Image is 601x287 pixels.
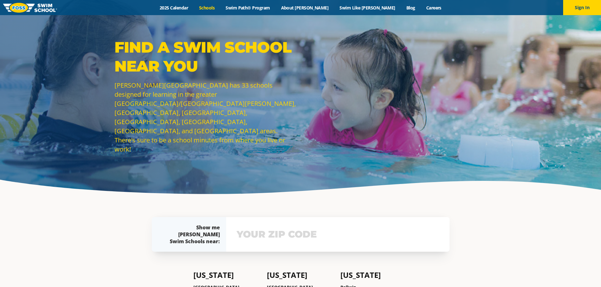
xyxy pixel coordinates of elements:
[193,271,261,279] h4: [US_STATE]
[154,5,194,11] a: 2025 Calendar
[3,3,57,13] img: FOSS Swim School Logo
[220,5,275,11] a: Swim Path® Program
[340,271,408,279] h4: [US_STATE]
[401,5,421,11] a: Blog
[194,5,220,11] a: Schools
[334,5,401,11] a: Swim Like [PERSON_NAME]
[115,81,298,154] p: [PERSON_NAME][GEOGRAPHIC_DATA] has 33 schools designed for learning in the greater [GEOGRAPHIC_DA...
[115,38,298,76] p: Find a Swim School Near You
[235,225,441,244] input: YOUR ZIP CODE
[164,224,220,245] div: Show me [PERSON_NAME] Swim Schools near:
[421,5,447,11] a: Careers
[267,271,334,279] h4: [US_STATE]
[275,5,334,11] a: About [PERSON_NAME]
